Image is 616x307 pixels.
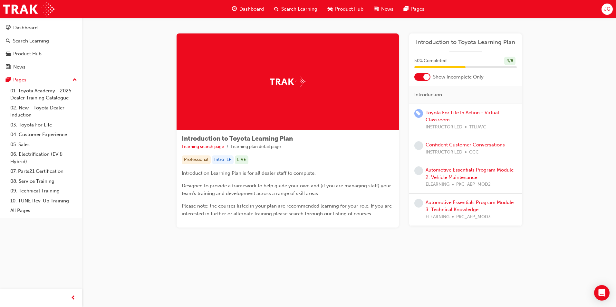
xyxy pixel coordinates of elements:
span: pages-icon [6,77,11,83]
span: prev-icon [71,294,76,302]
button: DashboardSearch LearningProduct HubNews [3,21,80,74]
span: JG [604,5,610,13]
span: guage-icon [232,5,237,13]
a: Learning search page [182,144,224,149]
div: Intro_LP [212,155,234,164]
span: 50 % Completed [414,57,447,65]
div: Open Intercom Messenger [594,285,610,301]
span: INSTRUCTOR LED [426,149,462,156]
span: search-icon [6,38,10,44]
span: Show Incomplete Only [433,73,484,81]
span: Search Learning [281,5,317,13]
a: Product Hub [3,48,80,60]
div: Search Learning [13,37,49,45]
span: Pages [411,5,424,13]
a: Toyota For Life In Action - Virtual Classroom [426,110,499,123]
span: TFLIAVC [469,124,486,131]
div: 4 / 8 [504,57,515,65]
div: Dashboard [13,24,38,32]
span: Dashboard [239,5,264,13]
a: All Pages [8,206,80,216]
a: 05. Sales [8,140,80,150]
span: learningRecordVerb_NONE-icon [414,166,423,175]
span: Product Hub [335,5,363,13]
a: 08. Service Training [8,176,80,186]
a: news-iconNews [369,3,399,16]
span: learningRecordVerb_ENROLL-icon [414,109,423,118]
img: Trak [270,77,305,87]
a: Confident Customer Conversations [426,142,505,148]
span: CCC [469,149,479,156]
a: search-iconSearch Learning [269,3,322,16]
button: JG [602,4,613,15]
a: pages-iconPages [399,3,429,16]
div: Product Hub [13,50,42,58]
a: Search Learning [3,35,80,47]
a: Dashboard [3,22,80,34]
span: pages-icon [404,5,409,13]
a: 02. New - Toyota Dealer Induction [8,103,80,120]
div: LIVE [235,155,248,164]
a: 04. Customer Experience [8,130,80,140]
a: News [3,61,80,73]
span: Introduction Learning Plan is for all dealer staff to complete. [182,170,316,176]
span: car-icon [328,5,332,13]
a: 10. TUNE Rev-Up Training [8,196,80,206]
div: Professional [182,155,211,164]
span: news-icon [374,5,379,13]
span: ELEARNING [426,213,449,221]
span: INSTRUCTOR LED [426,124,462,131]
span: guage-icon [6,25,11,31]
img: Trak [3,2,54,16]
a: 01. Toyota Academy - 2025 Dealer Training Catalogue [8,86,80,103]
span: ELEARNING [426,181,449,188]
span: Designed to provide a framework to help guide your own and (if you are managing staff) your team'... [182,183,392,196]
span: search-icon [274,5,279,13]
a: 03. Toyota For Life [8,120,80,130]
span: Introduction to Toyota Learning Plan [182,135,293,142]
button: Pages [3,74,80,86]
span: up-icon [72,76,77,84]
a: car-iconProduct Hub [322,3,369,16]
span: learningRecordVerb_NONE-icon [414,141,423,150]
span: News [381,5,393,13]
span: learningRecordVerb_NONE-icon [414,199,423,208]
span: PKC_AEP_MOD2 [456,181,491,188]
a: 06. Electrification (EV & Hybrid) [8,149,80,166]
span: PKC_AEP_MOD3 [456,213,491,221]
span: car-icon [6,51,11,57]
div: Pages [13,76,26,84]
a: Automotive Essentials Program Module 3: Technical Knowledge [426,200,514,213]
li: Learning plan detail page [231,143,281,151]
a: 09. Technical Training [8,186,80,196]
a: guage-iconDashboard [227,3,269,16]
span: Introduction [414,91,442,98]
a: 07. Parts21 Certification [8,166,80,176]
span: Please note: the courses listed in your plan are recommended learning for your role. If you are i... [182,203,393,217]
span: news-icon [6,64,11,70]
a: Automotive Essentials Program Module 2: Vehicle Maintenance [426,167,514,180]
a: Introduction to Toyota Learning Plan [414,39,517,46]
div: News [13,63,25,71]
